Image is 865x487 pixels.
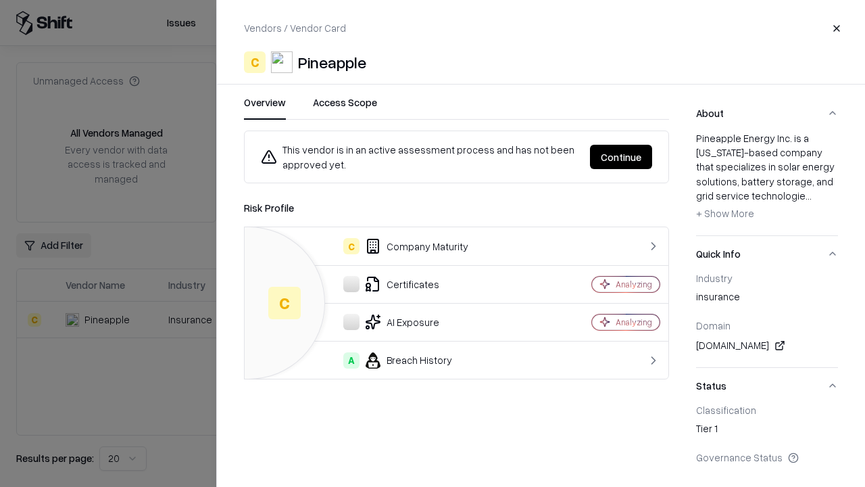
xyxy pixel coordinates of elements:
div: About [696,131,838,235]
div: [DOMAIN_NAME] [696,338,838,354]
button: Continue [590,145,652,169]
img: Pineapple [271,51,293,73]
button: + Show More [696,203,754,225]
div: C [244,51,266,73]
div: Analyzing [616,317,652,328]
div: Quick Info [696,272,838,367]
div: C [268,287,301,319]
button: Overview [244,95,286,120]
p: Vendors / Vendor Card [244,21,346,35]
div: Breach History [255,352,545,369]
div: A [343,352,360,369]
div: Certificates [255,276,545,292]
div: Industry [696,272,838,284]
div: AI Exposure [255,314,545,330]
button: Access Scope [313,95,377,120]
button: Quick Info [696,236,838,272]
div: Tier 1 [696,421,838,440]
div: This vendor is in an active assessment process and has not been approved yet. [261,142,579,172]
span: + Show More [696,207,754,219]
div: Pineapple [298,51,366,73]
div: Analyzing [616,279,652,290]
div: Pineapple Energy Inc. is a [US_STATE]-based company that specializes in solar energy solutions, b... [696,131,838,225]
div: Risk Profile [244,200,669,216]
button: Status [696,368,838,404]
div: C [343,238,360,254]
div: Domain [696,319,838,331]
div: Company Maturity [255,238,545,254]
div: Governance Status [696,451,838,463]
div: Classification [696,404,838,416]
span: ... [806,189,812,202]
div: insurance [696,289,838,308]
button: About [696,95,838,131]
